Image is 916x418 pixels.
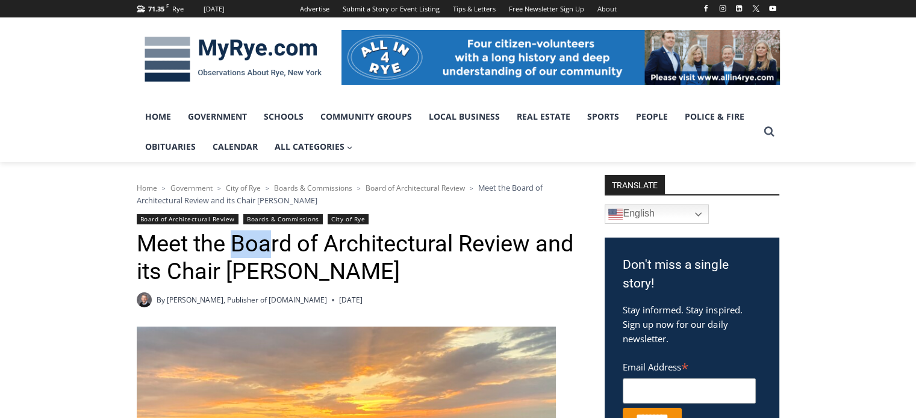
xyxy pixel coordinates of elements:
img: en [608,207,623,221]
div: Co-sponsored by Westchester County Parks [126,35,168,99]
a: Calendar [204,132,266,162]
button: View Search Form [758,121,780,143]
a: Obituaries [137,132,204,162]
a: Community Groups [312,102,420,132]
a: Instagram [715,1,730,16]
a: Government [179,102,255,132]
span: > [162,184,166,192]
a: Home [137,183,157,193]
time: [DATE] [339,294,363,306]
a: Linkedin [732,1,746,16]
a: Boards & Commissions [243,214,323,224]
a: Boards & Commissions [274,183,352,193]
p: Stay informed. Stay inspired. Sign up now for our daily newsletter. [623,303,761,346]
a: Sports [579,102,628,132]
a: Police & Fire [676,102,753,132]
span: > [470,184,473,192]
div: 1 [126,102,131,114]
span: > [357,184,361,192]
h3: Don't miss a single story! [623,256,761,294]
a: Author image [137,292,152,307]
nav: Primary Navigation [137,102,758,162]
img: s_800_29ca6ca9-f6cc-433c-a631-14f6620ca39b.jpeg [1,1,120,120]
a: Board of Architectural Review [366,183,465,193]
strong: TRANSLATE [605,175,665,194]
a: People [628,102,676,132]
a: Facebook [699,1,713,16]
a: Real Estate [508,102,579,132]
a: English [605,204,709,224]
a: Government [170,183,213,193]
span: Meet the Board of Architectural Review and its Chair [PERSON_NAME] [137,182,543,205]
a: [PERSON_NAME] Read Sanctuary Fall Fest: [DATE] [1,120,174,150]
a: Schools [255,102,312,132]
nav: Breadcrumbs [137,182,573,206]
span: > [266,184,269,192]
a: City of Rye [328,214,369,224]
span: > [217,184,221,192]
a: Board of Architectural Review [137,214,238,224]
span: By [157,294,165,306]
img: MyRye.com [137,28,329,91]
a: City of Rye [226,183,261,193]
div: / [134,102,137,114]
div: [DATE] [204,4,225,14]
span: 71.35 [148,4,164,13]
div: Rye [172,4,184,14]
h1: Meet the Board of Architectural Review and its Chair [PERSON_NAME] [137,230,573,285]
span: F [166,2,169,9]
button: Child menu of All Categories [266,132,361,162]
a: [PERSON_NAME], Publisher of [DOMAIN_NAME] [167,295,327,305]
h4: [PERSON_NAME] Read Sanctuary Fall Fest: [DATE] [10,121,154,149]
img: All in for Rye [341,30,780,84]
div: 6 [140,102,146,114]
a: Local Business [420,102,508,132]
label: Email Address [623,355,756,377]
a: Home [137,102,179,132]
a: YouTube [765,1,780,16]
a: X [749,1,763,16]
